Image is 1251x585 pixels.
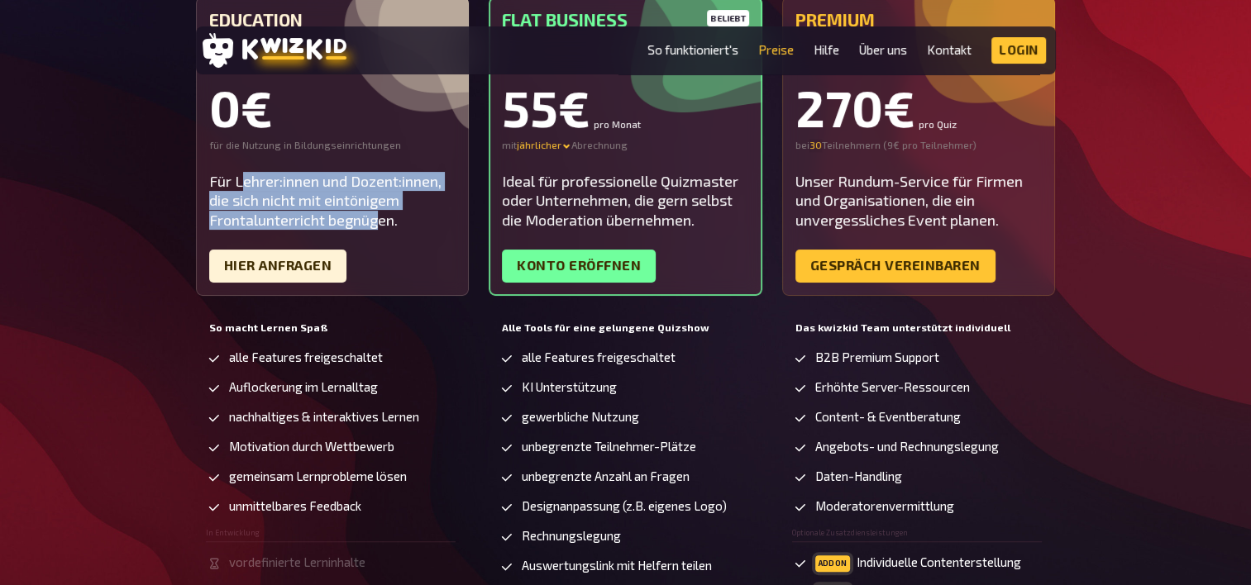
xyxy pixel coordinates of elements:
h5: Flat Business [502,10,749,30]
span: Erhöhte Server-Ressourcen [815,380,970,394]
div: Unser Rundum-Service für Firmen und Organisationen, die ein unvergessliches Event planen. [795,172,1043,230]
div: 270€ [795,83,1043,132]
span: Daten-Handling [815,469,902,483]
h5: Das kwizkid Team unterstützt individuell [795,322,1043,334]
div: 55€ [502,83,749,132]
a: Konto eröffnen [502,250,656,283]
div: jährlicher [517,139,571,152]
span: vordefinierte Lerninhalte [229,555,365,569]
span: B2B Premium Support [815,350,939,364]
h5: Premium [795,10,1043,30]
a: Kontakt [927,43,972,57]
span: Individuelle Contenterstellung [815,555,1021,572]
span: Optionale Zusatzdiensleistungen [792,529,908,537]
span: KI Unterstützung [522,380,617,394]
span: In Entwicklung [206,529,260,537]
span: Content- & Eventberatung [815,410,961,424]
a: So funktioniert's [647,43,738,57]
h5: Education [209,10,456,30]
span: alle Features freigeschaltet [522,350,676,364]
div: Für Lehrer:innen und Dozent:innen, die sich nicht mit eintönigem Frontalunterricht begnügen. [209,172,456,230]
span: gemeinsam Lernprobleme lösen [229,469,407,483]
div: Ideal für professionelle Quizmaster oder Unternehmen, die gern selbst die Moderation übernehmen. [502,172,749,230]
a: Login [991,37,1046,64]
div: für die Nutzung in Bildungseinrichtungen [209,139,456,152]
span: nachhaltiges & interaktives Lernen [229,410,419,424]
a: Preise [758,43,794,57]
span: alle Features freigeschaltet [229,350,383,364]
span: Auflockerung im Lernalltag [229,380,378,394]
span: gewerbliche Nutzung [522,410,639,424]
a: Hilfe [814,43,839,57]
span: Angebots- und Rechnungslegung [815,440,999,454]
small: pro Quiz [919,119,957,129]
div: 0€ [209,83,456,132]
a: Gespräch vereinbaren [795,250,996,283]
div: mit Abrechnung [502,139,749,152]
span: Auswertungslink mit Helfern teilen [522,559,712,573]
span: unmittelbares Feedback [229,499,361,513]
span: Rechnungslegung [522,529,621,543]
h5: So macht Lernen Spaß [209,322,456,334]
a: Über uns [859,43,907,57]
small: pro Monat [594,119,641,129]
a: Hier Anfragen [209,250,347,283]
h5: Alle Tools für eine gelungene Quizshow [502,322,749,334]
span: unbegrenzte Anzahl an Fragen [522,469,690,483]
div: bei Teilnehmern ( 9€ pro Teilnehmer ) [795,139,1043,152]
span: Moderatorenvermittlung [815,499,954,513]
span: Motivation durch Wettbewerb [229,440,394,454]
input: 0 [809,139,822,152]
span: unbegrenzte Teilnehmer-Plätze [522,440,696,454]
span: Designanpassung (z.B. eigenes Logo) [522,499,727,513]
